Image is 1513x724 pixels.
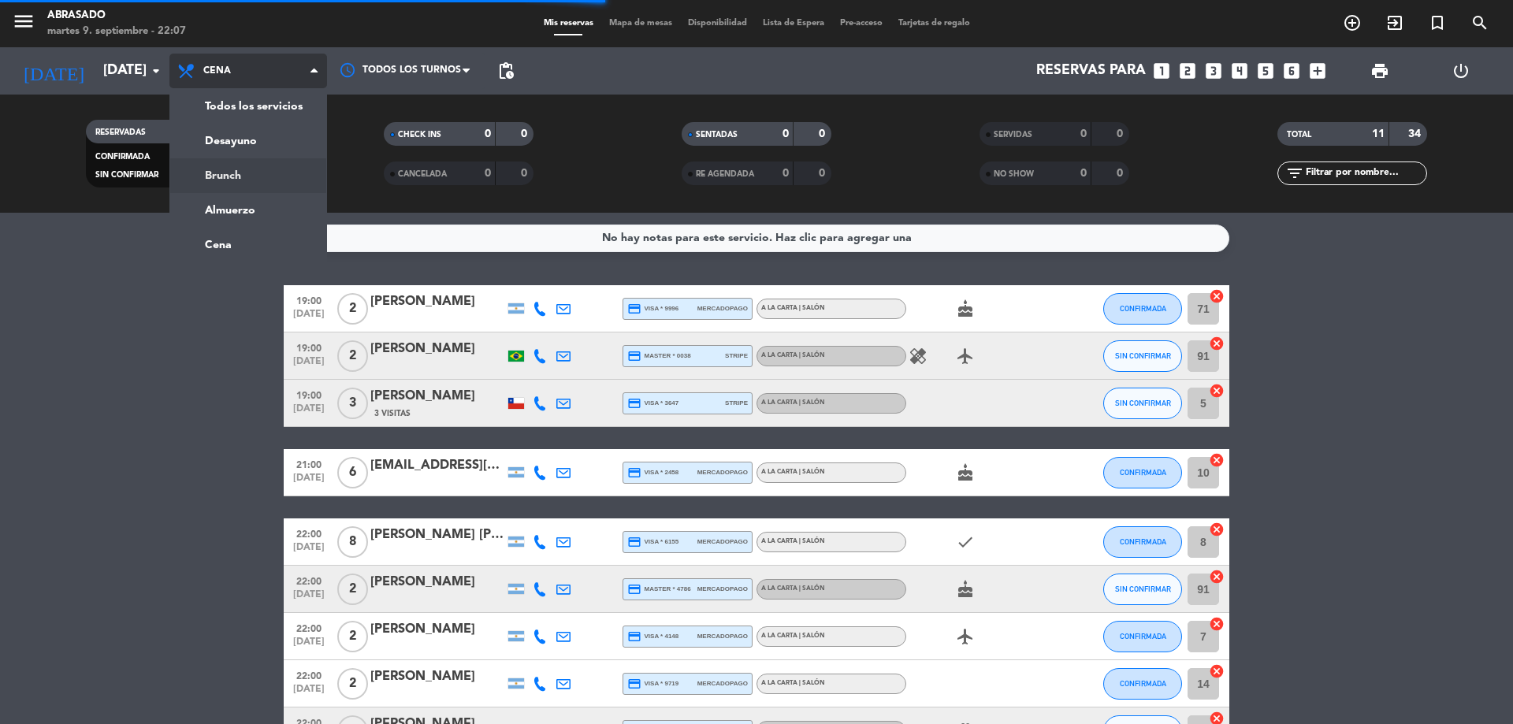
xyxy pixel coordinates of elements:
span: master * 0038 [627,349,691,363]
strong: 0 [783,128,789,139]
span: pending_actions [496,61,515,80]
span: Lista de Espera [755,19,832,28]
span: CONFIRMADA [95,153,150,161]
span: [DATE] [289,542,329,560]
strong: 0 [521,128,530,139]
span: Disponibilidad [680,19,755,28]
div: [PERSON_NAME] [370,619,504,640]
i: credit_card [627,629,641,644]
span: visa * 4148 [627,629,678,644]
a: Cena [170,228,326,262]
i: credit_card [627,466,641,480]
span: SIN CONFIRMAR [1115,399,1171,407]
span: RESERVADAS [95,128,146,136]
strong: 0 [521,168,530,179]
i: cake [956,580,975,599]
i: credit_card [627,535,641,549]
i: looks_3 [1203,61,1224,81]
button: CONFIRMADA [1103,526,1182,558]
span: 2 [337,621,368,652]
i: looks_one [1151,61,1172,81]
i: looks_5 [1255,61,1276,81]
i: search [1470,13,1489,32]
div: [PERSON_NAME] [PERSON_NAME] [370,525,504,545]
span: 2 [337,668,368,700]
strong: 11 [1372,128,1385,139]
span: mercadopago [697,303,748,314]
button: CONFIRMADA [1103,293,1182,325]
span: CONFIRMADA [1120,468,1166,477]
a: Almuerzo [170,193,326,228]
i: credit_card [627,302,641,316]
span: mercadopago [697,467,748,477]
span: visa * 3647 [627,396,678,410]
i: power_settings_new [1452,61,1470,80]
strong: 0 [1080,128,1087,139]
strong: 0 [1080,168,1087,179]
i: cancel [1209,288,1225,304]
button: menu [12,9,35,39]
span: stripe [725,351,748,361]
i: cancel [1209,522,1225,537]
span: 8 [337,526,368,558]
span: mercadopago [697,537,748,547]
span: A la carta | Salón [761,399,825,406]
strong: 0 [819,128,828,139]
span: SIN CONFIRMAR [1115,585,1171,593]
strong: 0 [819,168,828,179]
span: A la carta | Salón [761,305,825,311]
input: Filtrar por nombre... [1304,165,1426,182]
i: [DATE] [12,54,95,88]
span: 19:00 [289,291,329,309]
button: CONFIRMADA [1103,457,1182,488]
button: SIN CONFIRMAR [1103,340,1182,372]
span: A la carta | Salón [761,585,825,592]
a: Desayuno [170,124,326,158]
span: CANCELADA [398,170,447,178]
span: SERVIDAS [994,131,1032,139]
span: Cena [203,65,231,76]
span: 2 [337,574,368,605]
button: CONFIRMADA [1103,621,1182,652]
i: airplanemode_active [956,627,975,646]
div: [PERSON_NAME] [370,572,504,592]
i: turned_in_not [1428,13,1447,32]
span: 22:00 [289,618,329,637]
i: cancel [1209,383,1225,399]
div: No hay notas para este servicio. Haz clic para agregar una [602,229,912,247]
span: [DATE] [289,403,329,421]
div: Abrasado [47,8,186,24]
strong: 0 [783,168,789,179]
i: airplanemode_active [956,347,975,366]
span: SENTADAS [696,131,738,139]
span: CHECK INS [398,131,441,139]
span: [DATE] [289,589,329,607]
span: CONFIRMADA [1120,632,1166,640]
span: 2 [337,293,368,325]
span: 22:00 [289,524,329,542]
button: CONFIRMADA [1103,668,1182,700]
i: cancel [1209,616,1225,632]
span: RE AGENDADA [696,170,754,178]
a: Todos los servicios [170,89,326,124]
i: looks_4 [1229,61,1250,81]
i: menu [12,9,35,33]
div: martes 9. septiembre - 22:07 [47,24,186,39]
i: cancel [1209,336,1225,351]
div: [PERSON_NAME] [370,386,504,407]
div: [PERSON_NAME] [370,291,504,312]
span: 22:00 [289,571,329,589]
button: SIN CONFIRMAR [1103,574,1182,605]
span: A la carta | Salón [761,633,825,639]
span: visa * 2458 [627,466,678,480]
span: SIN CONFIRMAR [95,171,158,179]
span: Reservas para [1036,63,1146,79]
span: Tarjetas de regalo [890,19,978,28]
span: visa * 9996 [627,302,678,316]
span: 3 Visitas [374,407,411,420]
span: 19:00 [289,338,329,356]
span: visa * 9719 [627,677,678,691]
strong: 0 [1117,168,1126,179]
span: 2 [337,340,368,372]
span: 3 [337,388,368,419]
